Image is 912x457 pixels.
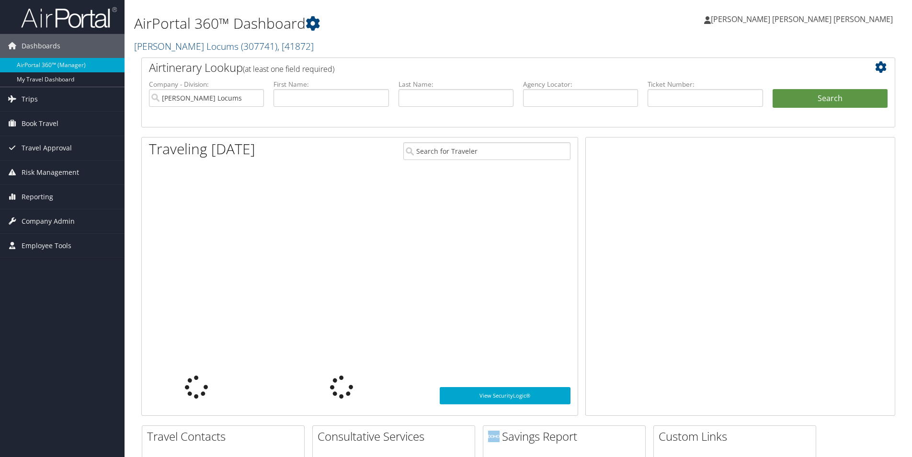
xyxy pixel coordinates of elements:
h2: Consultative Services [318,428,475,445]
h2: Savings Report [488,428,645,445]
span: ( 307741 ) [241,40,277,53]
label: Agency Locator: [523,80,638,89]
label: Last Name: [399,80,513,89]
img: domo-logo.png [488,431,500,442]
span: Book Travel [22,112,58,136]
span: [PERSON_NAME] [PERSON_NAME] [PERSON_NAME] [711,14,893,24]
h2: Travel Contacts [147,428,304,445]
label: Company - Division: [149,80,264,89]
span: Company Admin [22,209,75,233]
a: [PERSON_NAME] Locums [134,40,314,53]
span: Travel Approval [22,136,72,160]
span: Employee Tools [22,234,71,258]
input: Search for Traveler [403,142,570,160]
h2: Custom Links [659,428,816,445]
span: Reporting [22,185,53,209]
h1: AirPortal 360™ Dashboard [134,13,646,34]
span: Trips [22,87,38,111]
label: First Name: [274,80,388,89]
a: View SecurityLogic® [440,387,570,404]
img: airportal-logo.png [21,6,117,29]
a: [PERSON_NAME] [PERSON_NAME] [PERSON_NAME] [704,5,902,34]
span: (at least one field required) [243,64,334,74]
span: , [ 41872 ] [277,40,314,53]
label: Ticket Number: [648,80,763,89]
button: Search [773,89,888,108]
span: Risk Management [22,160,79,184]
span: Dashboards [22,34,60,58]
h1: Traveling [DATE] [149,139,255,159]
h2: Airtinerary Lookup [149,59,825,76]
